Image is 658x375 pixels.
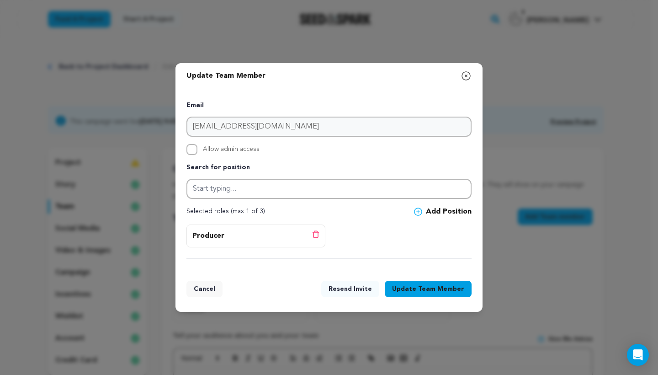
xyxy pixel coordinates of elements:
p: Email [186,100,472,111]
button: Resend Invite [321,281,379,297]
button: Cancel [186,281,223,297]
span: Allow admin access [203,144,260,155]
p: Update Team Member [186,67,265,85]
button: UpdateTeam Member [385,281,472,297]
button: Add Position [414,206,472,217]
input: Email address [186,117,472,137]
input: Start typing... [186,179,472,199]
div: Open Intercom Messenger [627,344,649,366]
p: Selected roles (max 1 of 3) [186,206,265,217]
input: Allow admin access [186,144,197,155]
p: Producer [192,230,224,241]
span: Team Member [418,284,464,294]
p: Search for position [186,162,472,173]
